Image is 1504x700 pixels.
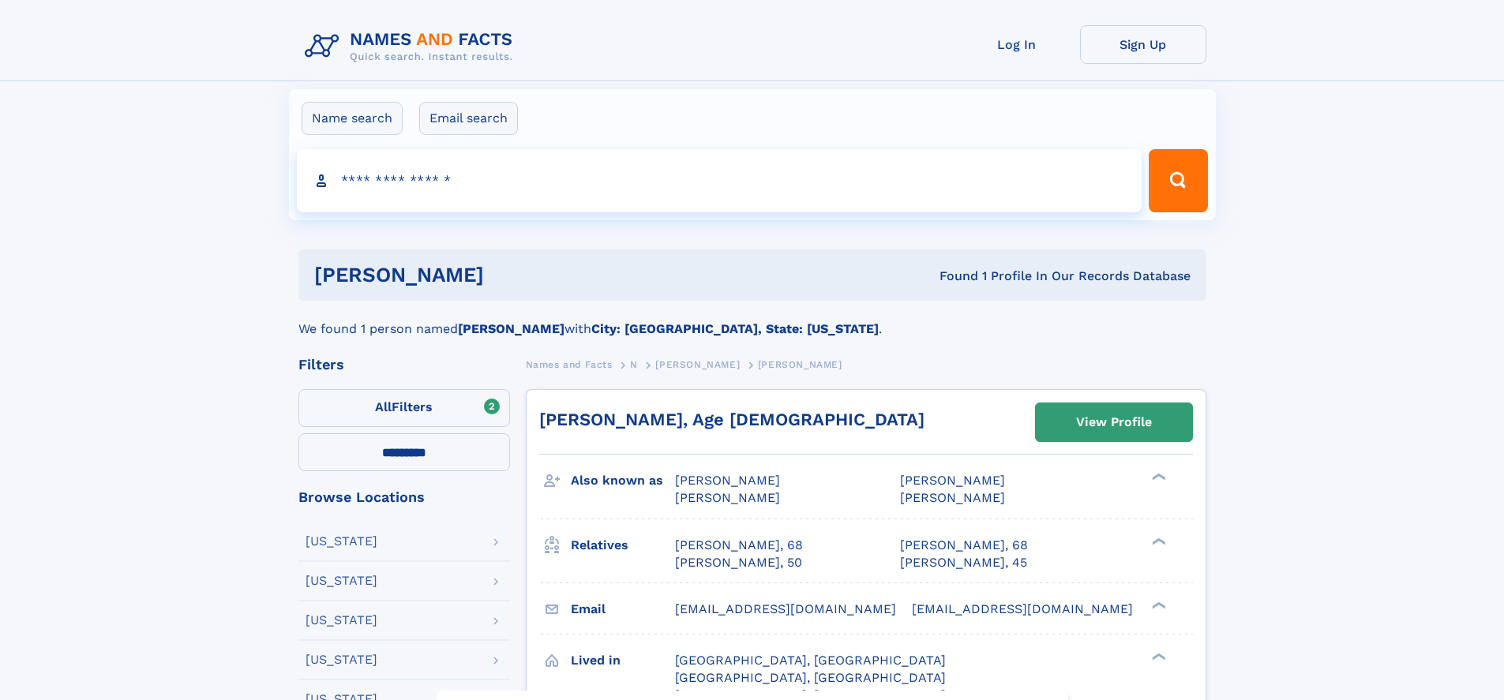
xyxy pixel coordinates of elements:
[912,601,1133,616] span: [EMAIL_ADDRESS][DOMAIN_NAME]
[306,653,377,666] div: [US_STATE]
[306,535,377,548] div: [US_STATE]
[630,354,638,374] a: N
[1148,472,1167,482] div: ❯
[306,575,377,587] div: [US_STATE]
[1149,149,1207,212] button: Search Button
[900,554,1027,571] a: [PERSON_NAME], 45
[458,321,564,336] b: [PERSON_NAME]
[954,25,1080,64] a: Log In
[571,647,675,674] h3: Lived in
[298,357,510,372] div: Filters
[1148,651,1167,661] div: ❯
[655,359,740,370] span: [PERSON_NAME]
[297,149,1142,212] input: search input
[675,653,946,668] span: [GEOGRAPHIC_DATA], [GEOGRAPHIC_DATA]
[571,596,675,623] h3: Email
[539,410,925,429] a: [PERSON_NAME], Age [DEMOGRAPHIC_DATA]
[900,490,1005,505] span: [PERSON_NAME]
[298,301,1206,339] div: We found 1 person named with .
[675,537,803,554] a: [PERSON_NAME], 68
[591,321,879,336] b: City: [GEOGRAPHIC_DATA], State: [US_STATE]
[526,354,613,374] a: Names and Facts
[298,25,526,68] img: Logo Names and Facts
[419,102,518,135] label: Email search
[375,399,392,414] span: All
[675,601,896,616] span: [EMAIL_ADDRESS][DOMAIN_NAME]
[314,265,712,285] h1: [PERSON_NAME]
[298,490,510,504] div: Browse Locations
[1148,600,1167,610] div: ❯
[571,467,675,494] h3: Also known as
[675,670,946,685] span: [GEOGRAPHIC_DATA], [GEOGRAPHIC_DATA]
[298,389,510,427] label: Filters
[900,537,1028,554] a: [PERSON_NAME], 68
[302,102,403,135] label: Name search
[1080,25,1206,64] a: Sign Up
[630,359,638,370] span: N
[675,554,802,571] a: [PERSON_NAME], 50
[711,268,1191,285] div: Found 1 Profile In Our Records Database
[571,532,675,559] h3: Relatives
[1148,536,1167,546] div: ❯
[1076,404,1152,440] div: View Profile
[900,473,1005,488] span: [PERSON_NAME]
[675,490,780,505] span: [PERSON_NAME]
[675,473,780,488] span: [PERSON_NAME]
[1036,403,1192,441] a: View Profile
[655,354,740,374] a: [PERSON_NAME]
[758,359,842,370] span: [PERSON_NAME]
[306,614,377,627] div: [US_STATE]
